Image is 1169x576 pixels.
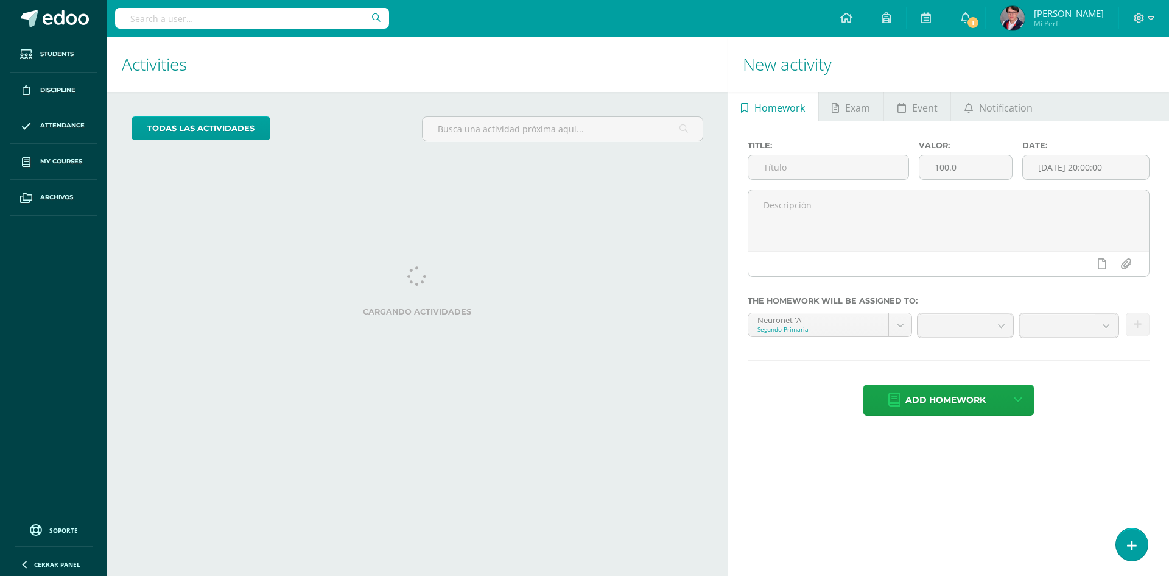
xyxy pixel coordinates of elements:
[10,144,97,180] a: My courses
[423,117,702,141] input: Busca una actividad próxima aquí...
[10,108,97,144] a: Attendance
[10,37,97,73] a: Students
[49,526,78,535] span: Soporte
[34,560,80,569] span: Cerrar panel
[40,85,75,95] span: Discipline
[757,325,879,333] div: Segundo Primaria
[1034,7,1104,20] span: [PERSON_NAME]
[748,313,911,336] a: Neuronet 'A'Segundo Primaria
[1022,141,1150,150] label: Date:
[40,157,82,166] span: My courses
[743,37,1154,92] h1: New activity
[115,8,389,29] input: Search a user…
[40,49,74,59] span: Students
[966,16,979,29] span: 1
[1023,155,1149,179] input: Fecha de entrega
[132,116,270,140] a: todas las Actividades
[122,37,713,92] h1: Activities
[1000,6,1025,30] img: 3d5d3fbbf55797b71de552028b9912e0.png
[10,73,97,108] a: Discipline
[748,296,1150,305] label: The homework will be assigned to:
[754,93,805,123] span: Homework
[757,313,879,325] div: Neuronet 'A'
[1034,18,1104,29] span: Mi Perfil
[951,92,1045,121] a: Notification
[919,155,1011,179] input: Puntos máximos
[748,141,910,150] label: Title:
[15,521,93,538] a: Soporte
[748,155,909,179] input: Título
[132,307,703,316] label: Cargando actividades
[819,92,883,121] a: Exam
[40,193,73,202] span: Archivos
[919,141,1012,150] label: Valor:
[884,92,950,121] a: Event
[979,93,1033,123] span: Notification
[40,121,85,130] span: Attendance
[845,93,870,123] span: Exam
[728,92,818,121] a: Homework
[912,93,938,123] span: Event
[905,385,986,415] span: Add homework
[10,180,97,216] a: Archivos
